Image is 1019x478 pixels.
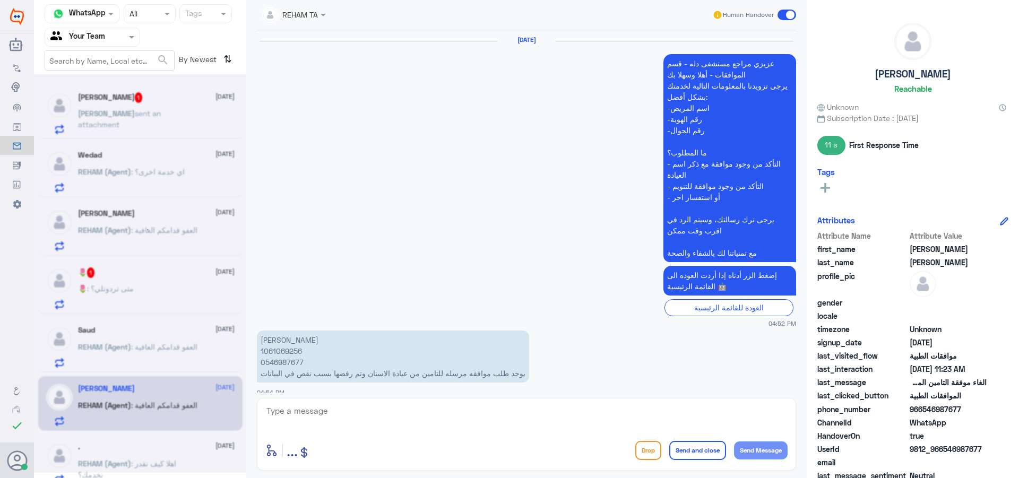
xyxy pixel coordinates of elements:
[817,337,908,348] span: signup_date
[910,404,987,415] span: 966546987677
[894,84,932,93] h6: Reachable
[734,441,788,459] button: Send Message
[663,54,796,262] p: 29/8/2024, 4:52 PM
[817,430,908,441] span: HandoverOn
[287,438,298,462] button: ...
[669,441,726,460] button: Send and close
[910,310,987,321] span: null
[184,7,202,21] div: Tags
[817,363,908,375] span: last_interaction
[910,324,987,335] span: Unknown
[50,29,66,45] img: yourTeam.svg
[7,450,27,471] button: Avatar
[910,377,987,388] span: الغاء موفقة التامين المرفوعه من قسم الاسنان للدكتور الوهيبي
[817,404,908,415] span: phone_number
[910,444,987,455] span: 9812_966546987677
[768,319,796,328] span: 04:52 PM
[910,257,987,268] span: بن سعد
[817,244,908,255] span: first_name
[131,220,150,239] div: loading...
[157,51,169,69] button: search
[287,440,298,459] span: ...
[663,266,796,296] p: 29/8/2024, 4:52 PM
[817,390,908,401] span: last_clicked_button
[875,68,951,80] h5: [PERSON_NAME]
[257,389,284,396] span: 04:54 PM
[817,271,908,295] span: profile_pic
[817,417,908,428] span: ChannelId
[45,51,174,70] input: Search by Name, Local etc…
[895,23,931,59] img: defaultAdmin.png
[817,215,855,225] h6: Attributes
[817,112,1008,124] span: Subscription Date : [DATE]
[817,257,908,268] span: last_name
[910,230,987,241] span: Attribute Value
[910,271,936,297] img: defaultAdmin.png
[817,230,908,241] span: Attribute Name
[910,430,987,441] span: true
[223,50,232,68] i: ⇅
[11,419,23,432] i: check
[910,457,987,468] span: null
[817,324,908,335] span: timezone
[817,377,908,388] span: last_message
[257,331,529,383] p: 29/8/2024, 4:54 PM
[910,297,987,308] span: null
[817,101,859,112] span: Unknown
[910,244,987,255] span: عبدالعزيز
[910,363,987,375] span: 2025-08-19T08:23:56.105Z
[10,8,24,25] img: Widebot Logo
[723,10,774,20] span: Human Handover
[910,390,987,401] span: الموافقات الطبية
[635,441,661,460] button: Drop
[664,299,793,316] div: العودة للقائمة الرئيسية
[817,167,835,177] h6: Tags
[50,6,66,22] img: whatsapp.png
[817,444,908,455] span: UserId
[817,297,908,308] span: gender
[817,457,908,468] span: email
[817,350,908,361] span: last_visited_flow
[910,337,987,348] span: 2024-08-29T13:52:36.718Z
[910,417,987,428] span: 2
[817,136,845,155] span: 11 s
[157,54,169,66] span: search
[849,140,919,151] span: First Response Time
[910,350,987,361] span: موافقات الطبية
[175,50,219,72] span: By Newest
[497,36,556,44] h6: [DATE]
[817,310,908,321] span: locale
